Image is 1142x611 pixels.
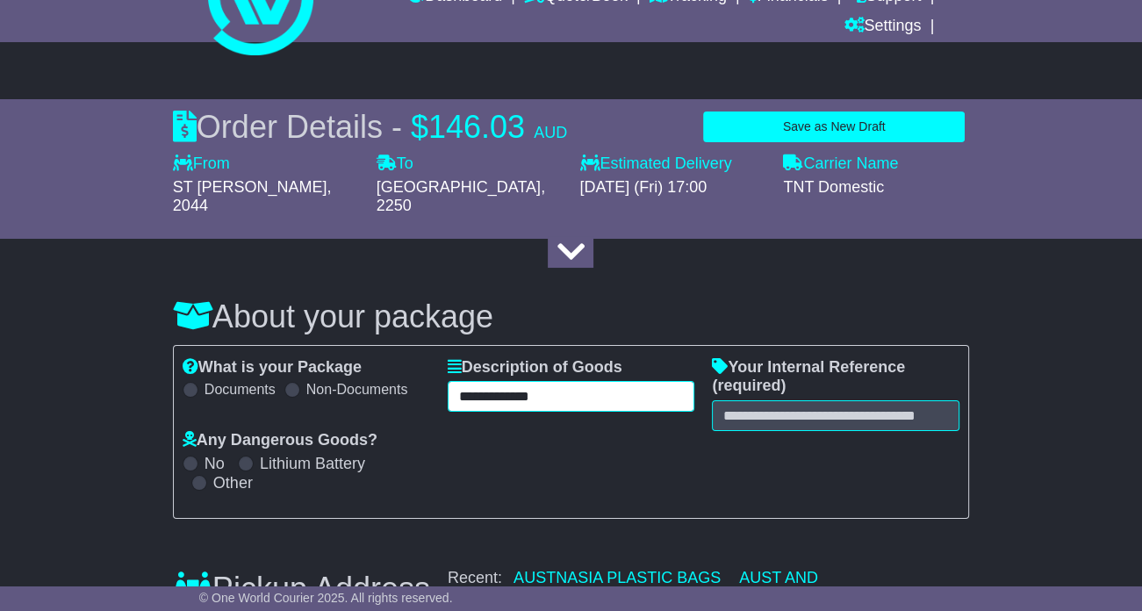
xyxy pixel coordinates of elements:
[844,12,921,42] a: Settings
[173,108,567,146] div: Order Details -
[173,299,969,334] h3: About your package
[703,111,965,142] button: Save as New Draft
[260,455,365,474] label: Lithium Battery
[712,358,959,396] label: Your Internal Reference (required)
[183,431,377,450] label: Any Dangerous Goods?
[377,178,541,196] span: [GEOGRAPHIC_DATA]
[377,155,413,174] label: To
[448,569,839,607] div: Recent:
[173,571,430,607] h3: Pickup Address
[173,178,332,215] span: , 2044
[411,109,428,145] span: $
[514,569,721,587] a: AUSTNASIA PLASTIC BAGS
[205,455,225,474] label: No
[173,178,327,196] span: ST [PERSON_NAME]
[534,124,567,141] span: AUD
[579,155,765,174] label: Estimated Delivery
[428,109,525,145] span: 146.03
[213,474,253,493] label: Other
[448,358,622,377] label: Description of Goods
[579,178,765,198] div: [DATE] (Fri) 17:00
[783,155,898,174] label: Carrier Name
[783,178,969,198] div: TNT Domestic
[377,178,545,215] span: , 2250
[205,381,276,398] label: Documents
[199,591,453,605] span: © One World Courier 2025. All rights reserved.
[306,381,408,398] label: Non-Documents
[739,569,818,587] a: AUST AND
[173,155,230,174] label: From
[183,358,362,377] label: What is your Package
